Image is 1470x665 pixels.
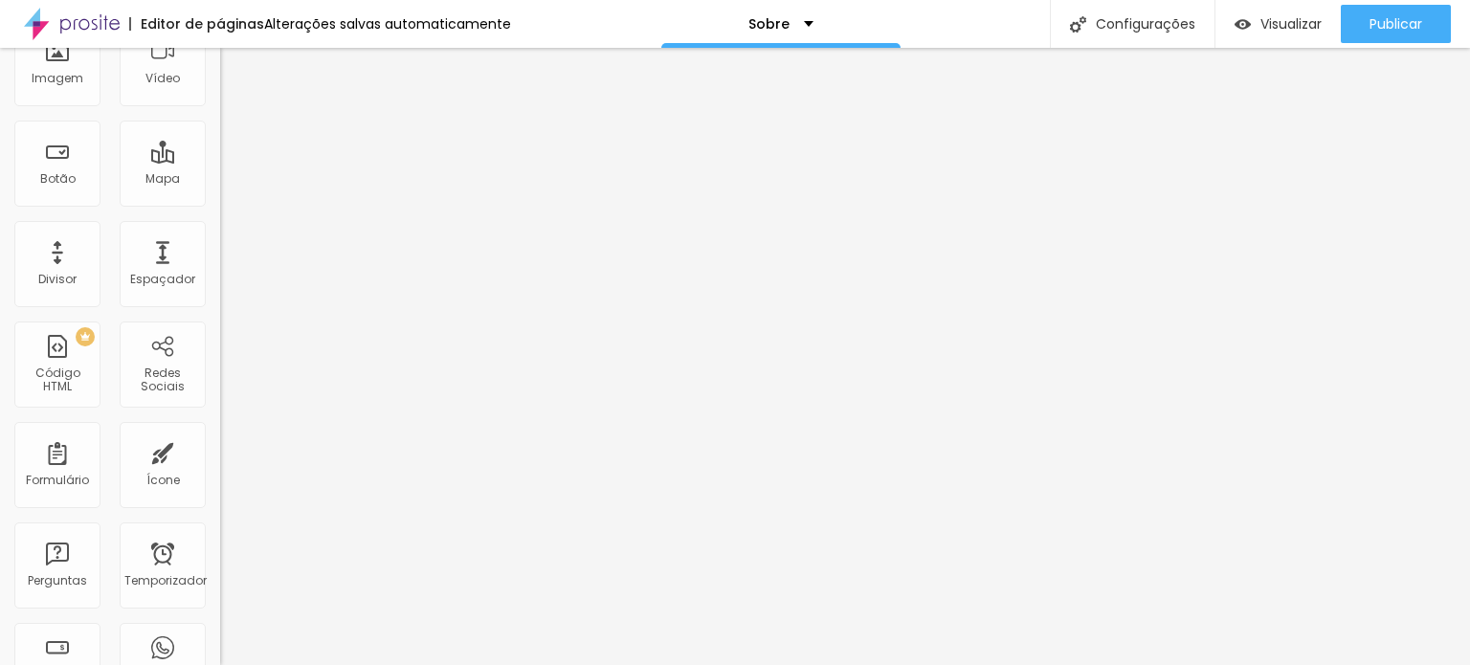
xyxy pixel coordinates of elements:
font: Imagem [32,70,83,86]
font: Configurações [1096,14,1195,33]
font: Perguntas [28,572,87,588]
img: view-1.svg [1235,16,1251,33]
font: Temporizador [124,572,207,588]
font: Alterações salvas automaticamente [264,14,511,33]
button: Publicar [1341,5,1451,43]
font: Vídeo [145,70,180,86]
font: Código HTML [35,365,80,394]
font: Mapa [145,170,180,187]
font: Editor de páginas [141,14,264,33]
font: Sobre [748,14,790,33]
button: Visualizar [1215,5,1341,43]
iframe: Editor [220,48,1470,665]
font: Redes Sociais [141,365,185,394]
font: Publicar [1370,14,1422,33]
font: Ícone [146,472,180,488]
font: Botão [40,170,76,187]
img: Ícone [1070,16,1086,33]
font: Divisor [38,271,77,287]
font: Formulário [26,472,89,488]
font: Espaçador [130,271,195,287]
font: Visualizar [1260,14,1322,33]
